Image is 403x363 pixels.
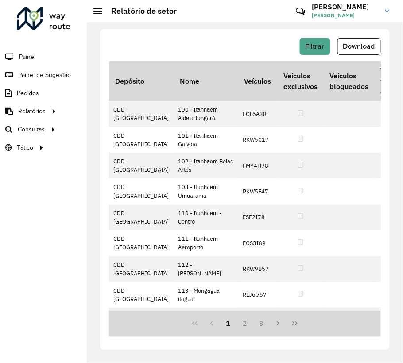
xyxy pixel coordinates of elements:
span: Download [343,42,375,50]
td: RLJ6G57 [238,282,277,308]
td: RLJ6G47 [238,308,277,333]
td: 101 - Itanhaem Gaivota [174,127,238,153]
td: 113 - Mongaguá itaguaí [174,282,238,308]
td: CDD [GEOGRAPHIC_DATA] [109,127,174,153]
span: Pedidos [17,89,39,98]
td: CDD [GEOGRAPHIC_DATA] [109,101,174,127]
a: Contato Rápido [291,2,310,21]
td: RKW5C17 [238,127,277,153]
td: CDD [GEOGRAPHIC_DATA] [109,230,174,256]
span: Consultas [18,125,45,134]
td: 120 - Mongaguá [PERSON_NAME] [174,308,238,333]
td: CDD [GEOGRAPHIC_DATA] [109,178,174,204]
td: FSF2I78 [238,205,277,230]
td: 103 - Itanhaem Umuarama [174,178,238,204]
td: RKW5E47 [238,178,277,204]
th: Veículos [238,61,277,101]
td: CDD [GEOGRAPHIC_DATA] [109,282,174,308]
span: Relatórios [18,107,46,116]
th: Veículos exclusivos [277,61,323,101]
button: Last Page [287,315,303,332]
td: 110 - Itanhaem - Centro [174,205,238,230]
button: Filtrar [300,38,330,55]
td: RKW9B57 [238,256,277,282]
span: Tático [17,143,33,152]
span: Painel [19,52,35,62]
td: FQS3I89 [238,230,277,256]
h2: Relatório de setor [102,6,177,16]
td: CDD [GEOGRAPHIC_DATA] [109,308,174,333]
th: Nome [174,61,238,101]
span: Painel de Sugestão [18,70,71,80]
button: Next Page [270,315,287,332]
td: CDD [GEOGRAPHIC_DATA] [109,256,174,282]
button: Download [337,38,381,55]
td: CDD [GEOGRAPHIC_DATA] [109,153,174,178]
th: Depósito [109,61,174,101]
td: CDD [GEOGRAPHIC_DATA] [109,205,174,230]
span: Filtrar [306,42,325,50]
h3: [PERSON_NAME] [312,3,379,11]
span: [PERSON_NAME] [312,12,379,19]
td: FGL6A38 [238,101,277,127]
th: Veículos bloqueados [324,61,375,101]
td: 112 - [PERSON_NAME] [174,256,238,282]
button: 2 [236,315,253,332]
td: 111 - Itanhaem Aeroporto [174,230,238,256]
td: 100 - Itanhaem Aldeia Tangará [174,101,238,127]
button: 3 [253,315,270,332]
td: 102 - Itanhaem Belas Artes [174,153,238,178]
button: 1 [220,315,236,332]
td: FMY4H78 [238,153,277,178]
